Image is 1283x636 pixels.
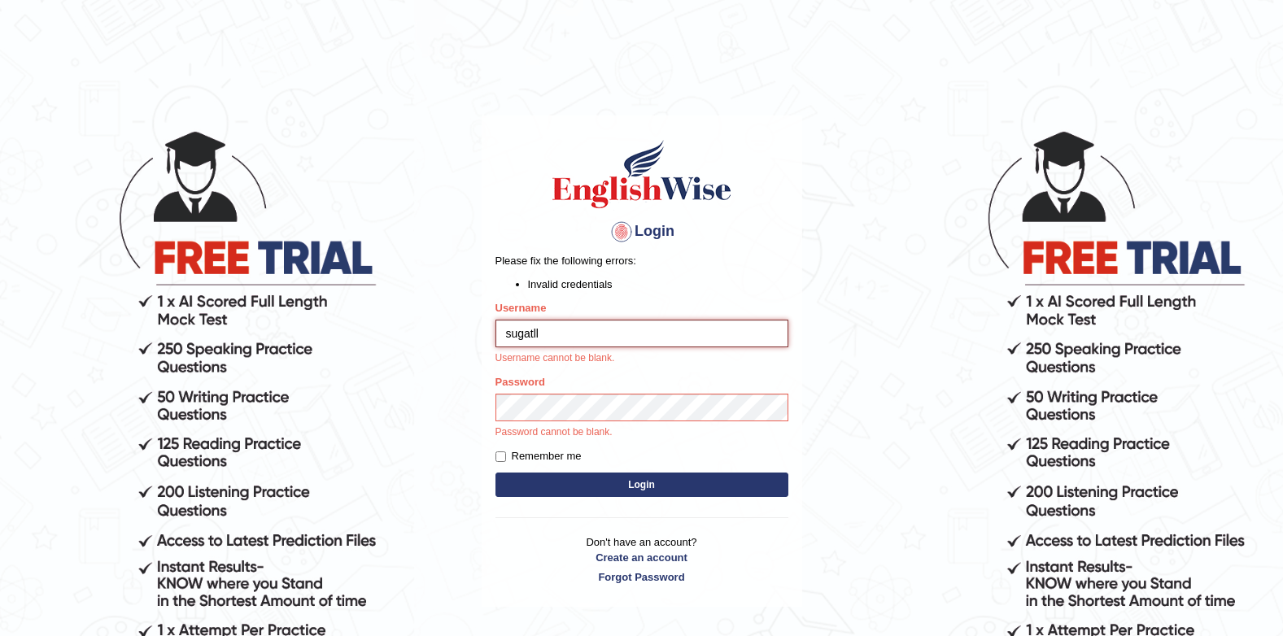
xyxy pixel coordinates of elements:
input: Remember me [495,451,506,462]
button: Login [495,473,788,497]
label: Remember me [495,448,582,464]
p: Username cannot be blank. [495,351,788,366]
p: Don't have an account? [495,534,788,585]
p: Password cannot be blank. [495,425,788,440]
a: Forgot Password [495,569,788,585]
img: Logo of English Wise sign in for intelligent practice with AI [549,137,735,211]
h4: Login [495,219,788,245]
label: Password [495,374,545,390]
li: Invalid credentials [528,277,788,292]
p: Please fix the following errors: [495,253,788,268]
a: Create an account [495,550,788,565]
label: Username [495,300,547,316]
